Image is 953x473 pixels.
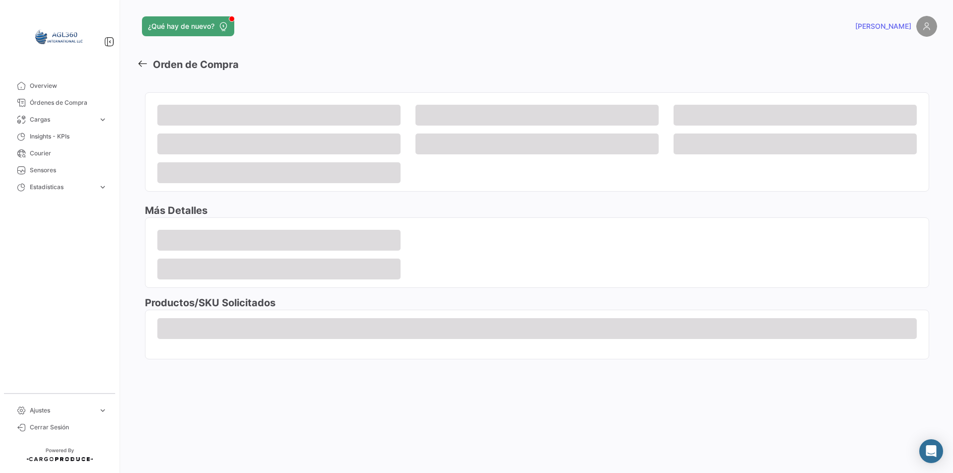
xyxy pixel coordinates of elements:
[30,132,107,141] span: Insights - KPIs
[148,21,214,31] span: ¿Qué hay de nuevo?
[8,94,111,111] a: Órdenes de Compra
[919,439,943,463] div: Abrir Intercom Messenger
[98,115,107,124] span: expand_more
[145,296,929,310] h3: Productos/SKU Solicitados
[916,16,937,37] img: placeholder-user.png
[30,81,107,90] span: Overview
[30,149,107,158] span: Courier
[8,128,111,145] a: Insights - KPIs
[153,58,239,72] h3: Orden de Compra
[30,115,94,124] span: Cargas
[98,183,107,192] span: expand_more
[30,423,107,432] span: Cerrar Sesión
[8,162,111,179] a: Sensores
[8,145,111,162] a: Courier
[35,12,84,62] img: 64a6efb6-309f-488a-b1f1-3442125ebd42.png
[30,98,107,107] span: Órdenes de Compra
[142,16,234,36] button: ¿Qué hay de nuevo?
[855,21,911,31] span: [PERSON_NAME]
[30,166,107,175] span: Sensores
[30,406,94,415] span: Ajustes
[145,203,929,217] h3: Más Detalles
[8,77,111,94] a: Overview
[30,183,94,192] span: Estadísticas
[98,406,107,415] span: expand_more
